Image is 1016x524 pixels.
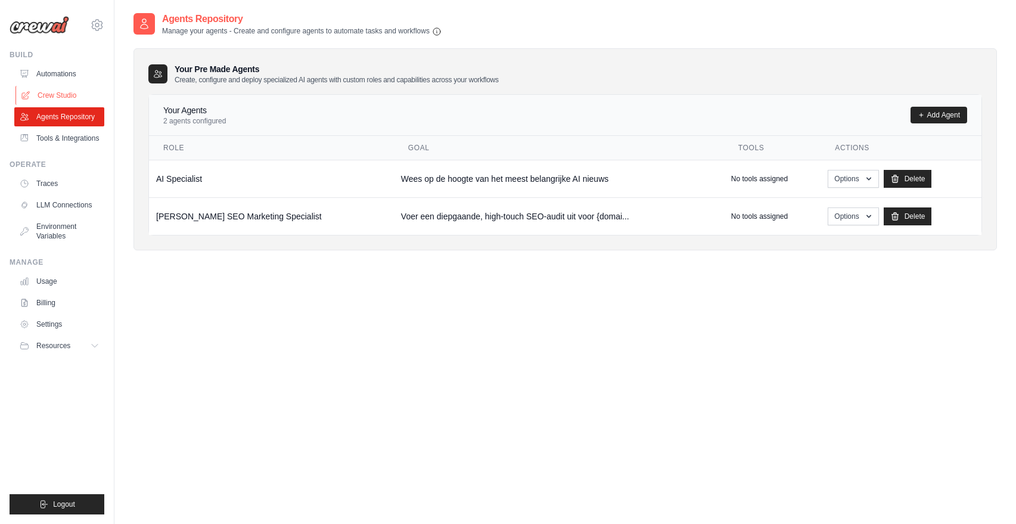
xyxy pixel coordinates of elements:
h4: Your Agents [163,104,226,116]
th: Actions [821,136,981,160]
button: Logout [10,494,104,514]
div: Operate [10,160,104,169]
p: Create, configure and deploy specialized AI agents with custom roles and capabilities across your... [175,75,499,85]
a: Automations [14,64,104,83]
p: 2 agents configured [163,116,226,126]
p: No tools assigned [731,174,788,184]
span: Resources [36,341,70,351]
td: Wees op de hoogte van het meest belangrijke AI nieuws [394,160,724,197]
button: Resources [14,336,104,355]
th: Goal [394,136,724,160]
th: Role [149,136,394,160]
a: Settings [14,315,104,334]
div: Build [10,50,104,60]
td: Voer een diepgaande, high-touch SEO-audit uit voor {domai... [394,197,724,235]
a: Usage [14,272,104,291]
p: No tools assigned [731,212,788,221]
a: Delete [884,170,932,188]
a: Billing [14,293,104,312]
span: Logout [53,500,75,509]
a: Add Agent [911,107,967,123]
th: Tools [724,136,821,160]
a: Crew Studio [15,86,105,105]
td: [PERSON_NAME] SEO Marketing Specialist [149,197,394,235]
div: Manage [10,258,104,267]
td: AI Specialist [149,160,394,197]
a: Traces [14,174,104,193]
button: Options [828,170,878,188]
h3: Your Pre Made Agents [175,63,499,85]
a: Tools & Integrations [14,129,104,148]
button: Options [828,207,878,225]
a: LLM Connections [14,196,104,215]
h2: Agents Repository [162,12,442,26]
a: Agents Repository [14,107,104,126]
a: Environment Variables [14,217,104,246]
img: Logo [10,16,69,34]
a: Delete [884,207,932,225]
p: Manage your agents - Create and configure agents to automate tasks and workflows [162,26,442,36]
